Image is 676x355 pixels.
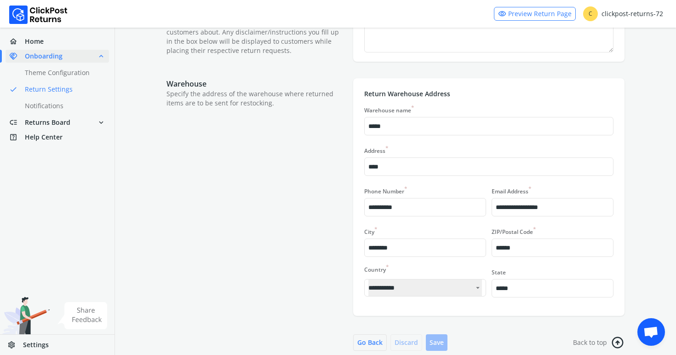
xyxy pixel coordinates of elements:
span: Home [25,37,44,46]
span: Help Center [25,133,63,142]
button: Discard [390,334,422,351]
span: home [9,35,25,48]
span: expand_less [97,50,105,63]
label: Address [364,144,389,155]
p: Specify the address of the warehouse where returned items are to be sent for restocking. [166,89,344,108]
div: Country [364,266,486,274]
span: help_center [9,131,25,144]
a: Theme Configuration [6,66,120,79]
p: Warehouse [166,78,344,89]
label: Phone Number [364,185,407,195]
a: homeHome [6,35,109,48]
label: State [492,268,506,276]
span: visibility [498,7,506,20]
img: Logo [9,6,68,24]
a: Back to toparrow_circle_right [573,334,624,351]
div: clickpost-returns-72 [583,6,663,21]
label: City [364,225,378,236]
img: share feedback [57,302,108,329]
span: C [583,6,598,21]
p: There may be a few things you want to notify your customers about. Any disclaimer/instructions yo... [166,18,344,55]
span: handshake [9,50,25,63]
span: done [9,83,17,96]
div: Open chat [637,318,665,346]
span: settings [7,338,23,351]
span: low_priority [9,116,25,129]
label: Email Address [492,185,532,195]
label: Warehouse name [364,104,414,114]
button: Go Back [353,334,387,351]
span: arrow_circle_right [609,336,626,349]
span: expand_more [97,116,105,129]
span: Returns Board [25,118,70,127]
a: help_centerHelp Center [6,131,109,144]
p: Return Warehouse Address [364,89,613,99]
label: ZIP/Postal Code [492,225,536,236]
span: Onboarding [25,52,63,61]
a: visibilityPreview Return Page [494,7,576,21]
a: Notifications [6,99,120,112]
span: Settings [23,340,49,349]
span: Back to top [573,338,607,347]
button: Save [426,334,447,351]
a: doneReturn Settings [6,83,120,96]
